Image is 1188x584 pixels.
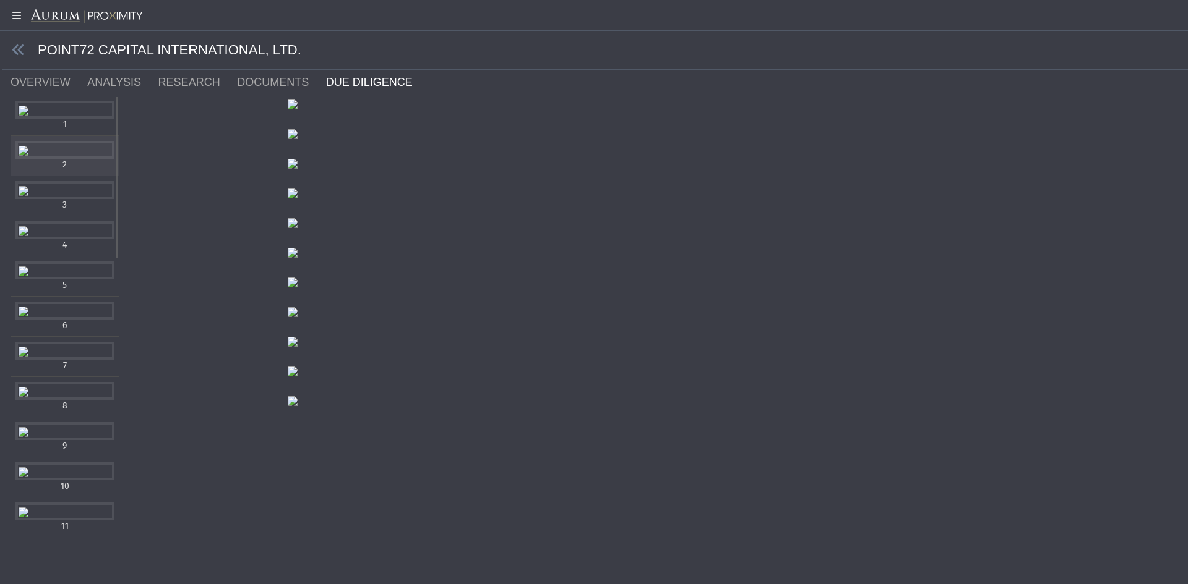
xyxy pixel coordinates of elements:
div: POINT72 CAPITAL INTERNATIONAL, LTD. [2,31,1188,70]
a: ANALYSIS [86,70,157,95]
div: 1 [15,119,114,130]
div: Items [11,96,119,537]
div: 2 [15,159,114,171]
img: Aurum-Proximity%20white.svg [31,9,142,24]
a: DUE DILIGENCE [325,70,429,95]
div: 10 [15,480,114,492]
div: 5 [15,279,114,291]
div: 8 [15,400,114,412]
div: 9 [15,440,114,452]
div: 6 [15,320,114,331]
a: RESEARCH [157,70,236,95]
div: 3 [15,199,114,211]
div: 11 [15,520,114,532]
a: DOCUMENTS [236,70,325,95]
div: 7 [15,360,114,371]
div: 4 [15,239,114,251]
a: OVERVIEW [9,70,86,95]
